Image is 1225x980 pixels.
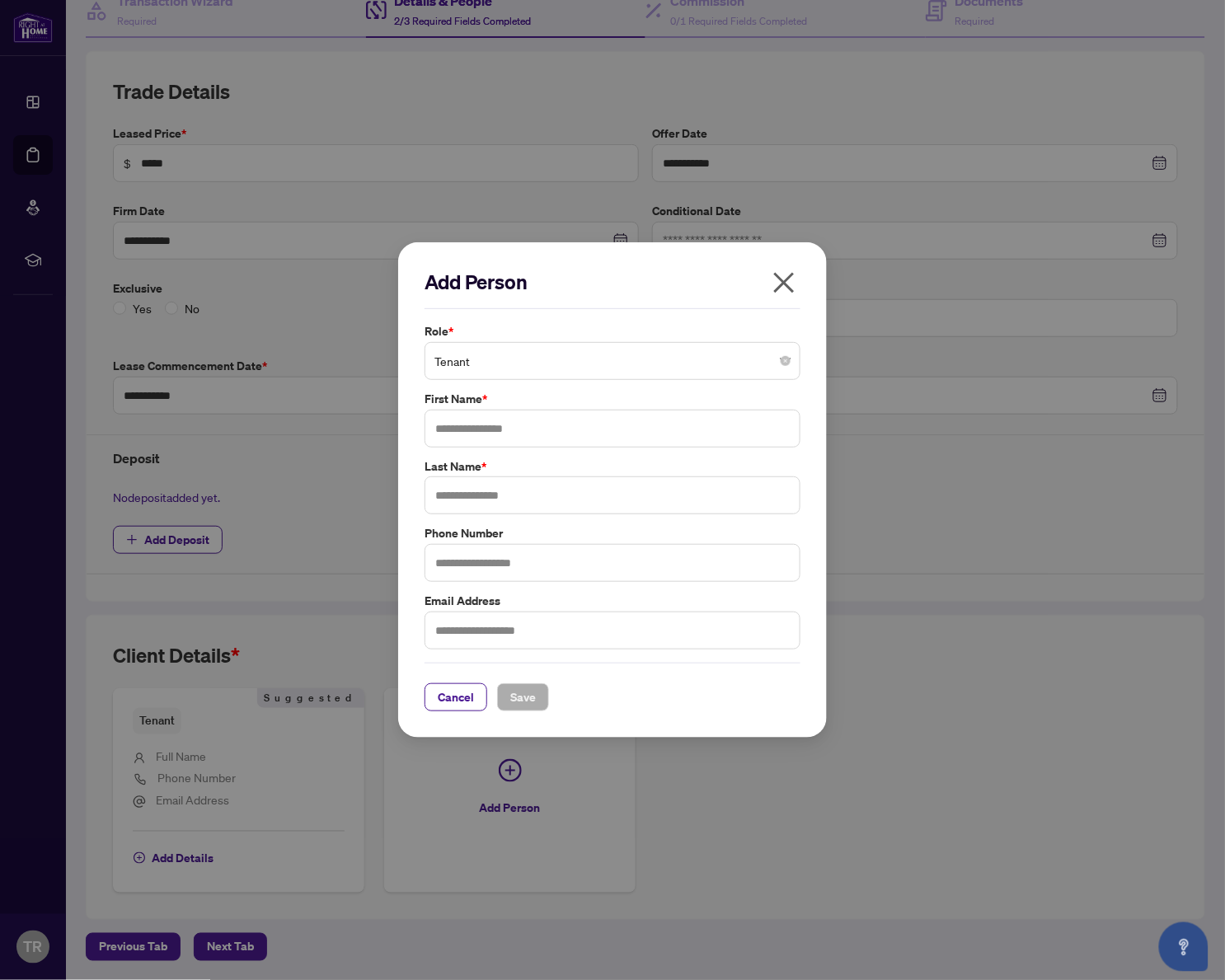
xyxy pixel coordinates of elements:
[425,683,487,711] button: Cancel
[497,683,549,711] button: Save
[425,592,800,610] label: Email Address
[771,270,797,296] span: close
[425,524,800,542] label: Phone Number
[425,269,800,295] h2: Add Person
[438,684,474,710] span: Cancel
[425,322,800,340] label: Role
[425,390,800,408] label: First Name
[1159,922,1209,972] button: Open asap
[781,356,791,366] span: close-circle
[434,345,791,377] span: Tenant
[425,457,800,476] label: Last Name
